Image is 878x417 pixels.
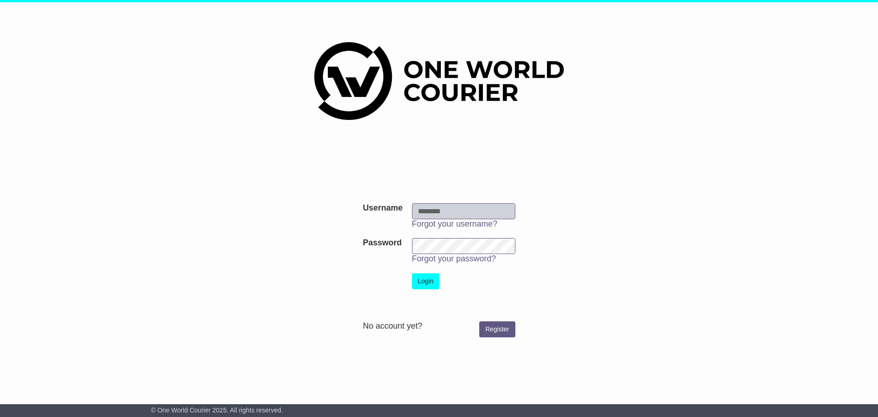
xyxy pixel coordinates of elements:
[314,42,564,120] img: One World
[412,219,498,228] a: Forgot your username?
[412,273,439,289] button: Login
[479,321,515,337] a: Register
[363,203,402,213] label: Username
[412,254,496,263] a: Forgot your password?
[363,321,515,331] div: No account yet?
[151,406,283,414] span: © One World Courier 2025. All rights reserved.
[363,238,402,248] label: Password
